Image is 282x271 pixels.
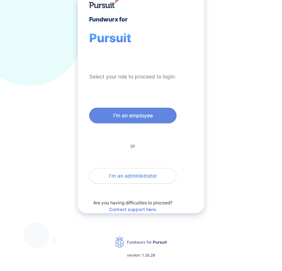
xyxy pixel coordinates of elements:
[89,200,177,213] p: Are you having difficulties to proceed?
[109,172,157,180] span: I'm an administrator
[89,143,177,149] div: or
[152,240,167,245] span: Pursuit
[109,207,157,212] a: Contact support here.
[89,168,177,184] button: I'm an administrator
[113,112,153,119] span: I'm an employee
[89,31,131,46] span: Pursuit
[89,14,128,25] div: Fundwurx for
[127,239,167,245] div: Fundwurx for
[89,108,177,123] button: I'm an employee
[127,252,155,258] p: version: 1.35.28
[89,72,176,81] div: Select your role to proceed to login:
